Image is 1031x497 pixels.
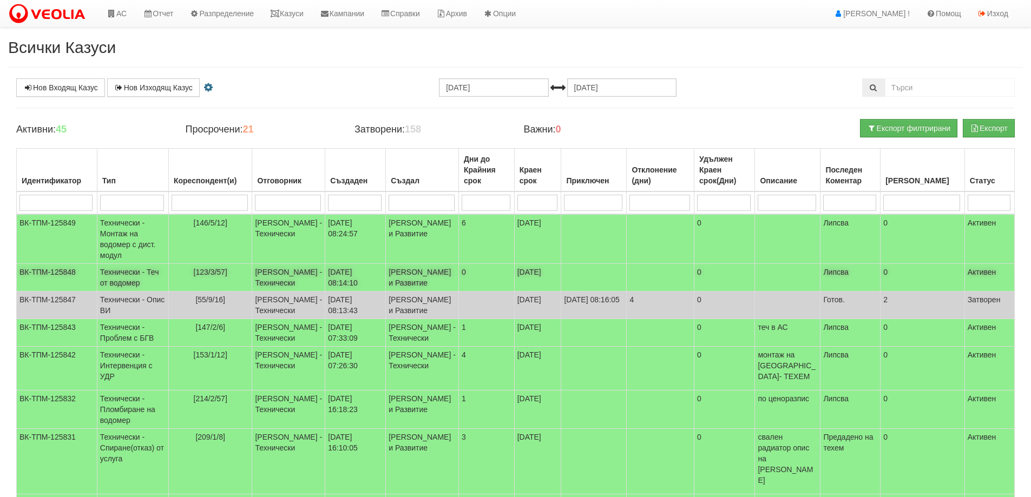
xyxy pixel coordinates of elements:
[459,149,515,192] th: Дни до Крайния срок: No sort applied, activate to apply an ascending sort
[881,390,964,429] td: 0
[514,429,561,494] td: [DATE]
[514,291,561,319] td: [DATE]
[354,124,507,135] h4: Затворени:
[514,149,561,192] th: Краен срок: No sort applied, activate to apply an ascending sort
[823,394,849,403] span: Липсва
[386,347,459,390] td: [PERSON_NAME] - Технически
[883,173,961,188] div: [PERSON_NAME]
[17,214,97,264] td: ВК-ТПМ-125849
[252,214,325,264] td: [PERSON_NAME] - Технически
[462,433,466,441] span: 3
[194,394,227,403] span: [214/2/57]
[514,264,561,291] td: [DATE]
[462,218,466,227] span: 6
[97,264,168,291] td: Технически - Теч от водомер
[881,429,964,494] td: 0
[325,319,386,347] td: [DATE] 07:33:09
[823,162,877,188] div: Последен Коментар
[386,319,459,347] td: [PERSON_NAME] - Технически
[325,429,386,494] td: [DATE] 16:10:05
[255,173,322,188] div: Отговорник
[823,350,849,359] span: Липсва
[561,149,627,192] th: Приключен: No sort applied, activate to apply an ascending sort
[823,433,873,452] span: Предадено на техем
[823,218,849,227] span: Липсва
[405,124,421,135] b: 158
[462,394,466,403] span: 1
[881,347,964,390] td: 0
[195,295,225,304] span: [55/9/16]
[56,124,67,135] b: 45
[252,149,325,192] th: Отговорник: No sort applied, activate to apply an ascending sort
[16,124,169,135] h4: Активни:
[325,347,386,390] td: [DATE] 07:26:30
[964,429,1014,494] td: Активен
[885,78,1015,97] input: Търсене по Идентификатор, Бл/Вх/Ап, Тип, Описание, Моб. Номер, Имейл, Файл, Коментар,
[202,84,215,91] i: Настройки
[172,173,249,188] div: Кореспондент(и)
[17,319,97,347] td: ВК-ТПМ-125843
[514,390,561,429] td: [DATE]
[389,173,456,188] div: Създал
[328,173,383,188] div: Създаден
[386,429,459,494] td: [PERSON_NAME] и Развитие
[462,323,466,332] span: 1
[252,347,325,390] td: [PERSON_NAME] - Технически
[881,264,964,291] td: 0
[964,214,1014,264] td: Активен
[17,429,97,494] td: ВК-ТПМ-125831
[823,323,849,332] span: Липсва
[758,393,817,404] p: по ценоразпис
[694,390,755,429] td: 0
[697,151,752,188] div: Удължен Краен срок(Дни)
[964,149,1014,192] th: Статус: No sort applied, activate to apply an ascending sort
[758,432,817,486] p: свален радиатор опис на [PERSON_NAME]
[823,268,849,276] span: Липсва
[964,390,1014,429] td: Активен
[195,433,225,441] span: [209/1/8]
[627,149,694,192] th: Отклонение (дни): No sort applied, activate to apply an ascending sort
[627,291,694,319] td: 4
[758,322,817,333] p: теч в АС
[758,173,817,188] div: Описание
[17,149,97,192] th: Идентификатор: No sort applied, activate to apply an ascending sort
[386,291,459,319] td: [PERSON_NAME] и Развитие
[514,347,561,390] td: [DATE]
[168,149,252,192] th: Кореспондент(и): No sort applied, activate to apply an ascending sort
[252,429,325,494] td: [PERSON_NAME] - Технически
[325,149,386,192] th: Създаден: No sort applied, activate to apply an ascending sort
[252,264,325,291] td: [PERSON_NAME] - Технически
[17,291,97,319] td: ВК-ТПМ-125847
[964,347,1014,390] td: Активен
[325,264,386,291] td: [DATE] 08:14:10
[325,390,386,429] td: [DATE] 16:18:23
[386,214,459,264] td: [PERSON_NAME] и Развитие
[100,173,166,188] div: Тип
[694,347,755,390] td: 0
[97,429,168,494] td: Технически - Спиране(отказ) от услуга
[8,3,90,25] img: VeoliaLogo.png
[17,390,97,429] td: ВК-ТПМ-125832
[694,291,755,319] td: 0
[963,119,1015,137] button: Експорт
[556,124,561,135] b: 0
[185,124,338,135] h4: Просрочени:
[386,149,459,192] th: Създал: No sort applied, activate to apply an ascending sort
[242,124,253,135] b: 21
[860,119,957,137] button: Експорт филтрирани
[968,173,1012,188] div: Статус
[964,319,1014,347] td: Активен
[325,214,386,264] td: [DATE] 08:24:57
[823,295,845,304] span: Готов.
[462,268,466,276] span: 0
[252,291,325,319] td: [PERSON_NAME] - Технически
[881,319,964,347] td: 0
[16,78,105,97] a: Нов Входящ Казус
[252,390,325,429] td: [PERSON_NAME] - Технически
[462,151,511,188] div: Дни до Крайния срок
[694,264,755,291] td: 0
[17,264,97,291] td: ВК-ТПМ-125848
[325,291,386,319] td: [DATE] 08:13:43
[97,390,168,429] td: Технически - Пломбиране на водомер
[195,323,225,332] span: [147/2/6]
